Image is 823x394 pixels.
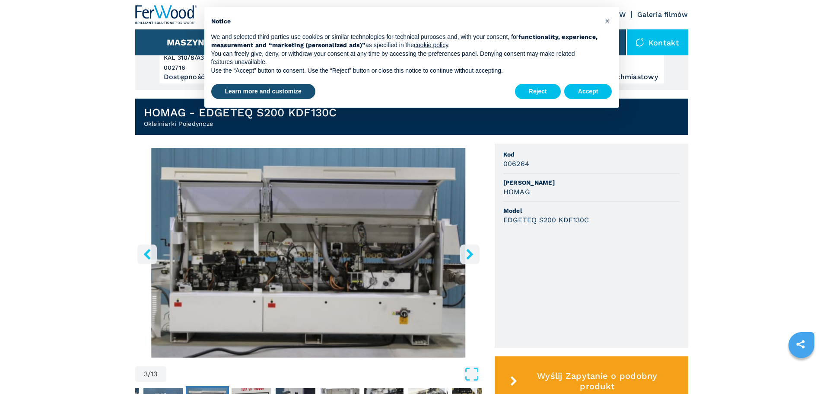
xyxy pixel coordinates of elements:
[164,75,266,79] div: Dostępność : w magazynie
[503,206,680,215] span: Model
[637,10,688,19] a: Galeria filmów
[148,371,151,378] span: /
[135,5,197,24] img: Ferwood
[144,106,337,119] h1: HOMAG - EDGETEQ S200 KDF130C
[211,17,598,26] h2: Notice
[515,84,561,99] button: Reject
[460,244,480,264] button: right-button
[144,371,148,378] span: 3
[211,33,598,50] p: We and selected third parties use cookies or similar technologies for technical purposes and, wit...
[211,33,598,49] strong: functionality, experience, measurement and “marketing (personalized ads)”
[503,187,530,197] h3: HOMAG
[564,84,612,99] button: Accept
[636,38,644,47] img: Kontakt
[503,150,680,159] span: Kod
[211,67,598,75] p: Use the “Accept” button to consent. Use the “Reject” button or close this notice to continue with...
[167,37,210,48] button: Maszyny
[135,148,482,358] img: Okleiniarki Pojedyncze HOMAG EDGETEQ S200 KDF130C
[211,84,315,99] button: Learn more and customize
[137,244,157,264] button: left-button
[211,50,598,67] p: You can freely give, deny, or withdraw your consent at any time by accessing the preferences pane...
[790,333,811,355] a: sharethis
[503,215,589,225] h3: EDGETEQ S200 KDF130C
[503,178,680,187] span: [PERSON_NAME]
[503,159,530,169] h3: 006264
[521,371,674,391] span: Wyślij Zapytanie o podobny produkt
[151,371,158,378] span: 13
[605,16,610,26] span: ×
[144,119,337,128] h2: Okleiniarki Pojedyncze
[135,148,482,358] div: Go to Slide 3
[627,29,688,55] div: Kontakt
[414,42,448,48] a: cookie policy
[164,43,266,73] h3: HOMAG KAL 310/8/A3/S2 002716
[601,14,615,28] button: Close this notice
[786,355,817,388] iframe: Chat
[168,366,480,382] button: Open Fullscreen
